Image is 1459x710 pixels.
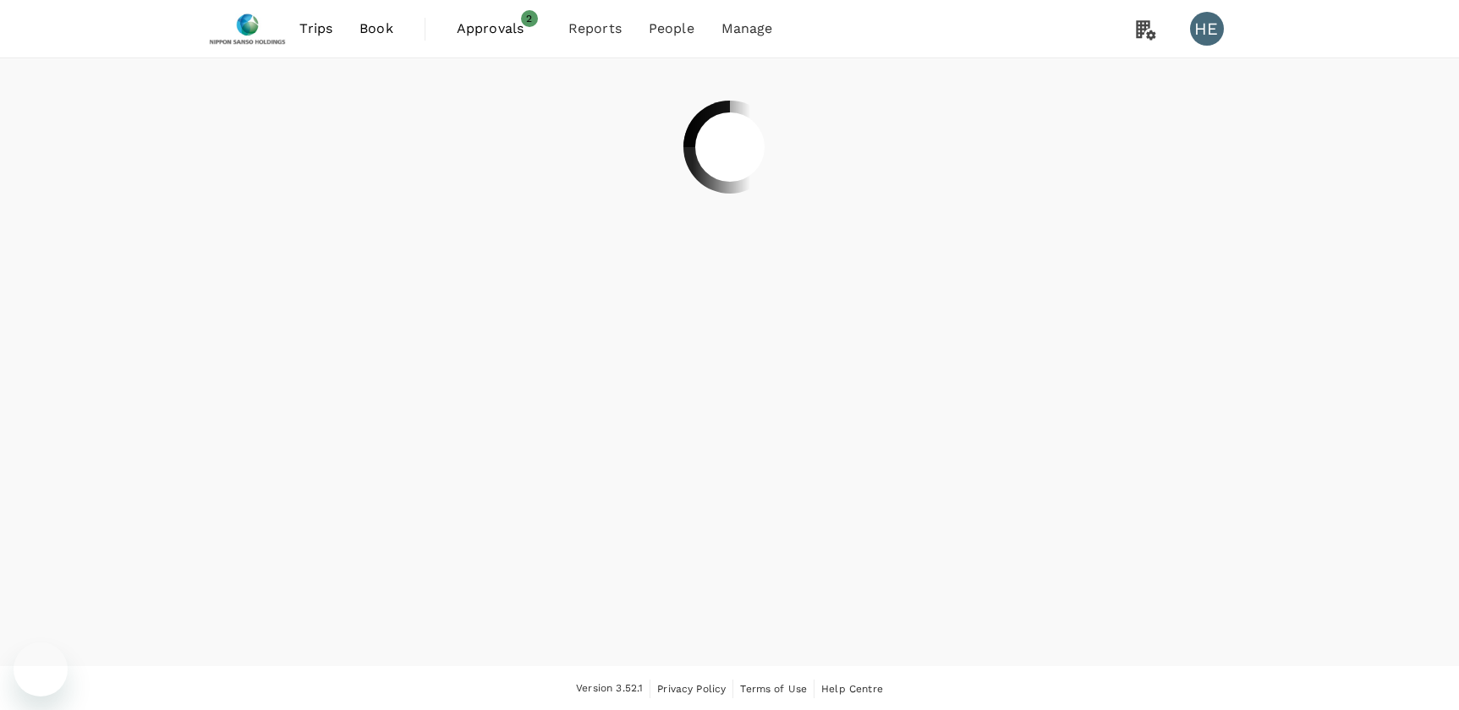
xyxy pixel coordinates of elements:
[740,683,807,695] span: Terms of Use
[657,683,726,695] span: Privacy Policy
[821,680,883,698] a: Help Centre
[521,10,538,27] span: 2
[359,19,393,39] span: Book
[1190,12,1224,46] div: HE
[821,683,883,695] span: Help Centre
[576,680,643,697] span: Version 3.52.1
[740,680,807,698] a: Terms of Use
[657,680,726,698] a: Privacy Policy
[299,19,332,39] span: Trips
[721,19,773,39] span: Manage
[209,10,287,47] img: Nippon Sanso Holdings Singapore Pte Ltd
[649,19,694,39] span: People
[457,19,541,39] span: Approvals
[14,642,68,696] iframe: Button to launch messaging window
[568,19,622,39] span: Reports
